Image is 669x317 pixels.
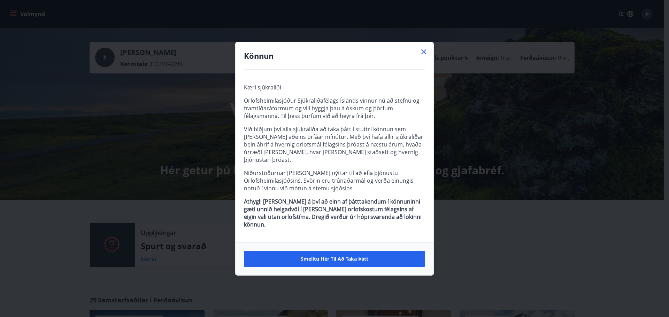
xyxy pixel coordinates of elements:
p: Niðurstöðurnar [PERSON_NAME] nýttar til að efla þjónustu Orlofsheimilasjóðsins. Svörin eru trúnað... [244,169,425,192]
button: Smelltu hér til að taka þátt [244,251,425,267]
p: Kæri sjúkraliði [244,84,425,91]
strong: Athygli [PERSON_NAME] á því að einn af þátttakendum í könnuninni gæti unnið helgadvöl í [PERSON_N... [244,198,422,228]
span: Smelltu hér til að taka þátt [301,255,368,262]
p: Við biðjum því alla sjúkraliða að taka þátt í stuttri könnun sem [PERSON_NAME] aðeins örfáar mínú... [244,125,425,164]
p: Orlofsheimilasjóður Sjúkraliðafélags Íslands vinnur nú að stefnu og framtíðaráformum og vill bygg... [244,97,425,120]
h4: Könnun [244,50,425,61]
